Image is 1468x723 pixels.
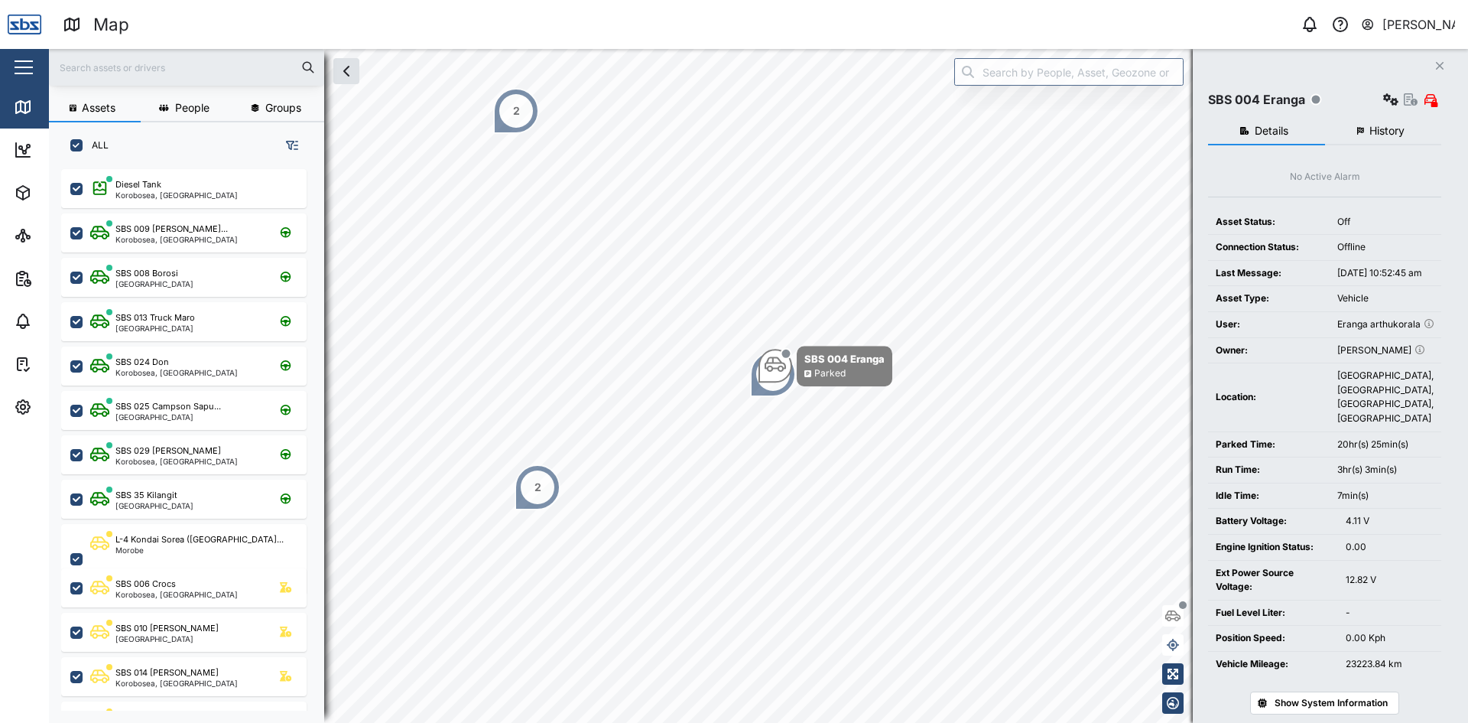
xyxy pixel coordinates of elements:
[40,184,87,201] div: Assets
[1216,657,1330,672] div: Vehicle Mileage:
[1290,170,1360,184] div: No Active Alarm
[40,99,74,116] div: Map
[83,139,109,151] label: ALL
[58,56,315,79] input: Search assets or drivers
[40,227,76,244] div: Sites
[750,351,796,397] div: Map marker
[40,313,87,330] div: Alarms
[1216,438,1322,452] div: Parked Time:
[1337,291,1434,306] div: Vehicle
[175,103,209,113] span: People
[82,103,115,113] span: Assets
[1337,240,1434,255] div: Offline
[1216,390,1322,405] div: Location:
[804,351,885,366] div: SBS 004 Eranga
[115,458,238,465] div: Korobosea, [GEOGRAPHIC_DATA]
[1216,215,1322,230] div: Asset Status:
[40,399,94,415] div: Settings
[115,324,195,332] div: [GEOGRAPHIC_DATA]
[1346,657,1434,672] div: 23223.84 km
[534,479,541,496] div: 2
[115,236,238,243] div: Korobosea, [GEOGRAPHIC_DATA]
[515,464,560,510] div: Map marker
[1337,344,1434,358] div: [PERSON_NAME]
[115,223,228,236] div: SBS 009 [PERSON_NAME]...
[1337,369,1434,425] div: [GEOGRAPHIC_DATA], [GEOGRAPHIC_DATA], [GEOGRAPHIC_DATA], [GEOGRAPHIC_DATA]
[1346,573,1434,588] div: 12.82 V
[1346,540,1434,555] div: 0.00
[954,58,1184,86] input: Search by People, Asset, Geozone or Place
[1360,14,1456,35] button: [PERSON_NAME]
[40,356,82,373] div: Tasks
[513,103,520,119] div: 2
[1337,318,1434,332] div: Eranga arthukorala
[1337,266,1434,281] div: [DATE] 10:52:45 am
[493,88,539,134] div: Map marker
[8,8,41,41] img: Main Logo
[1216,463,1322,477] div: Run Time:
[1216,540,1330,555] div: Engine Ignition Status:
[1255,125,1288,136] span: Details
[40,142,109,158] div: Dashboard
[1382,15,1456,34] div: [PERSON_NAME]
[115,191,238,199] div: Korobosea, [GEOGRAPHIC_DATA]
[1346,606,1434,620] div: -
[115,280,193,288] div: [GEOGRAPHIC_DATA]
[1216,291,1322,306] div: Asset Type:
[1337,489,1434,503] div: 7min(s)
[115,635,219,643] div: [GEOGRAPHIC_DATA]
[265,103,301,113] span: Groups
[1216,631,1330,646] div: Position Speed:
[115,369,238,376] div: Korobosea, [GEOGRAPHIC_DATA]
[1369,125,1405,136] span: History
[1216,344,1322,358] div: Owner:
[115,489,177,502] div: SBS 35 Kilangit
[115,591,238,598] div: Korobosea, [GEOGRAPHIC_DATA]
[1346,514,1434,529] div: 4.11 V
[758,346,892,386] div: Map marker
[115,666,219,679] div: SBS 014 [PERSON_NAME]
[1337,438,1434,452] div: 20hr(s) 25min(s)
[1208,90,1305,109] div: SBS 004 Eranga
[115,679,238,687] div: Korobosea, [GEOGRAPHIC_DATA]
[115,533,284,546] div: L-4 Kondai Sorea ([GEOGRAPHIC_DATA]...
[1216,240,1322,255] div: Connection Status:
[61,164,323,711] div: grid
[1275,692,1388,714] span: Show System Information
[1250,692,1399,715] button: Show System Information
[115,502,193,510] div: [GEOGRAPHIC_DATA]
[115,622,219,635] div: SBS 010 [PERSON_NAME]
[1216,514,1330,529] div: Battery Voltage:
[49,49,1468,723] canvas: Map
[115,578,176,591] div: SBS 006 Crocs
[1337,463,1434,477] div: 3hr(s) 3min(s)
[115,267,178,280] div: SBS 008 Borosi
[1216,318,1322,332] div: User:
[115,311,195,324] div: SBS 013 Truck Maro
[115,546,284,554] div: Morobe
[115,356,169,369] div: SBS 024 Don
[115,400,221,413] div: SBS 025 Campson Sapu...
[115,178,161,191] div: Diesel Tank
[1337,215,1434,230] div: Off
[1216,489,1322,503] div: Idle Time:
[1346,631,1434,646] div: 0.00 Kph
[115,413,221,421] div: [GEOGRAPHIC_DATA]
[40,270,92,287] div: Reports
[1216,606,1330,620] div: Fuel Level Liter:
[93,11,129,38] div: Map
[1216,266,1322,281] div: Last Message:
[115,445,221,458] div: SBS 029 [PERSON_NAME]
[814,366,846,381] div: Parked
[1216,566,1330,594] div: Ext Power Source Voltage:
